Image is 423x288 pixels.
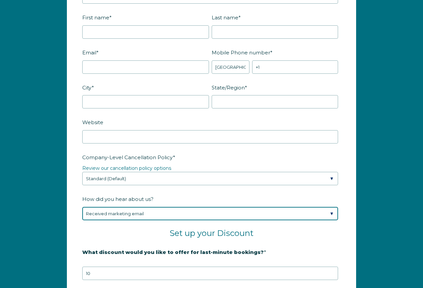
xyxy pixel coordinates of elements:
[212,47,270,58] span: Mobile Phone number
[82,117,103,127] span: Website
[82,165,171,171] a: Review our cancellation policy options
[82,249,264,255] strong: What discount would you like to offer for last-minute bookings?
[82,47,96,58] span: Email
[82,82,92,93] span: City
[170,228,253,238] span: Set up your Discount
[82,152,173,163] span: Company-Level Cancellation Policy
[212,12,238,23] span: Last name
[82,12,109,23] span: First name
[82,260,187,266] strong: 20% is recommended, minimum of 10%
[212,82,245,93] span: State/Region
[82,194,153,204] span: How did you hear about us?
